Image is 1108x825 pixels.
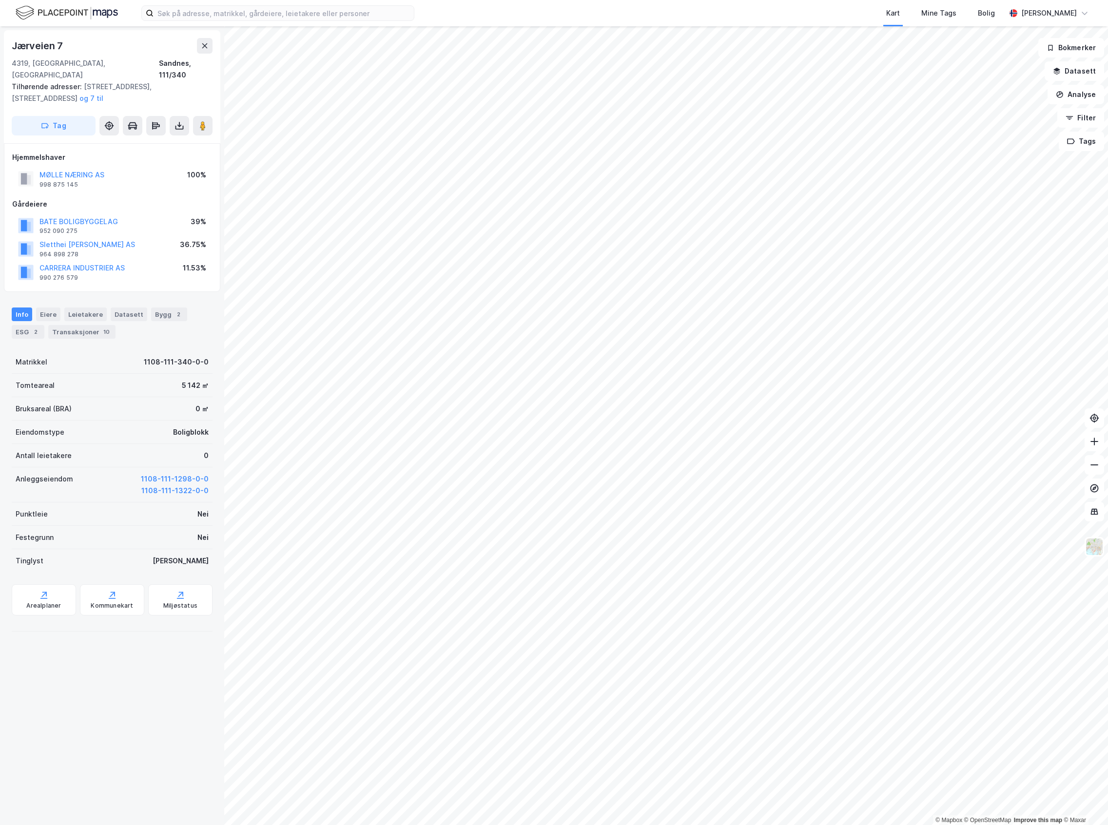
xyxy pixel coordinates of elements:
div: [STREET_ADDRESS], [STREET_ADDRESS] [12,81,205,104]
div: [PERSON_NAME] [153,555,209,567]
div: Jærveien 7 [12,38,65,54]
div: 1108-111-340-0-0 [144,356,209,368]
div: Bygg [151,307,187,321]
span: Tilhørende adresser: [12,82,84,91]
img: Z [1085,537,1104,556]
div: Miljøstatus [163,602,197,610]
div: 39% [191,216,206,228]
div: 964 898 278 [39,250,78,258]
div: Nei [197,532,209,543]
div: ESG [12,325,44,339]
div: 5 142 ㎡ [182,380,209,391]
button: Tags [1059,132,1104,151]
div: [PERSON_NAME] [1021,7,1077,19]
button: Bokmerker [1038,38,1104,58]
div: 2 [31,327,40,337]
div: 998 875 145 [39,181,78,189]
iframe: Chat Widget [1059,778,1108,825]
input: Søk på adresse, matrikkel, gårdeiere, leietakere eller personer [154,6,414,20]
div: 36.75% [180,239,206,250]
div: Transaksjoner [48,325,116,339]
div: Kontrollprogram for chat [1059,778,1108,825]
img: logo.f888ab2527a4732fd821a326f86c7f29.svg [16,4,118,21]
div: Sandnes, 111/340 [159,58,213,81]
div: Leietakere [64,307,107,321]
div: 10 [101,327,112,337]
div: Antall leietakere [16,450,72,461]
a: OpenStreetMap [964,817,1011,824]
button: Analyse [1048,85,1104,104]
div: 0 ㎡ [195,403,209,415]
div: 952 090 275 [39,227,78,235]
div: Tinglyst [16,555,43,567]
div: Tomteareal [16,380,55,391]
div: Kart [886,7,900,19]
div: Arealplaner [26,602,61,610]
div: Bolig [978,7,995,19]
div: 4319, [GEOGRAPHIC_DATA], [GEOGRAPHIC_DATA] [12,58,159,81]
button: Filter [1057,108,1104,128]
div: 990 276 579 [39,274,78,282]
div: 11.53% [183,262,206,274]
div: Gårdeiere [12,198,212,210]
div: Datasett [111,307,147,321]
div: Boligblokk [173,426,209,438]
div: Anleggseiendom [16,473,73,485]
button: 1108-111-1298-0-0 [141,473,209,485]
a: Improve this map [1014,817,1062,824]
button: 1108-111-1322-0-0 [141,485,209,497]
div: Mine Tags [921,7,956,19]
div: 100% [187,169,206,181]
div: Eiere [36,307,60,321]
div: Bruksareal (BRA) [16,403,72,415]
div: Matrikkel [16,356,47,368]
div: 0 [204,450,209,461]
div: Nei [197,508,209,520]
button: Tag [12,116,96,135]
div: Eiendomstype [16,426,64,438]
button: Datasett [1045,61,1104,81]
div: Info [12,307,32,321]
div: Punktleie [16,508,48,520]
div: Festegrunn [16,532,54,543]
a: Mapbox [935,817,962,824]
div: Hjemmelshaver [12,152,212,163]
div: 2 [174,309,183,319]
div: Kommunekart [91,602,133,610]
